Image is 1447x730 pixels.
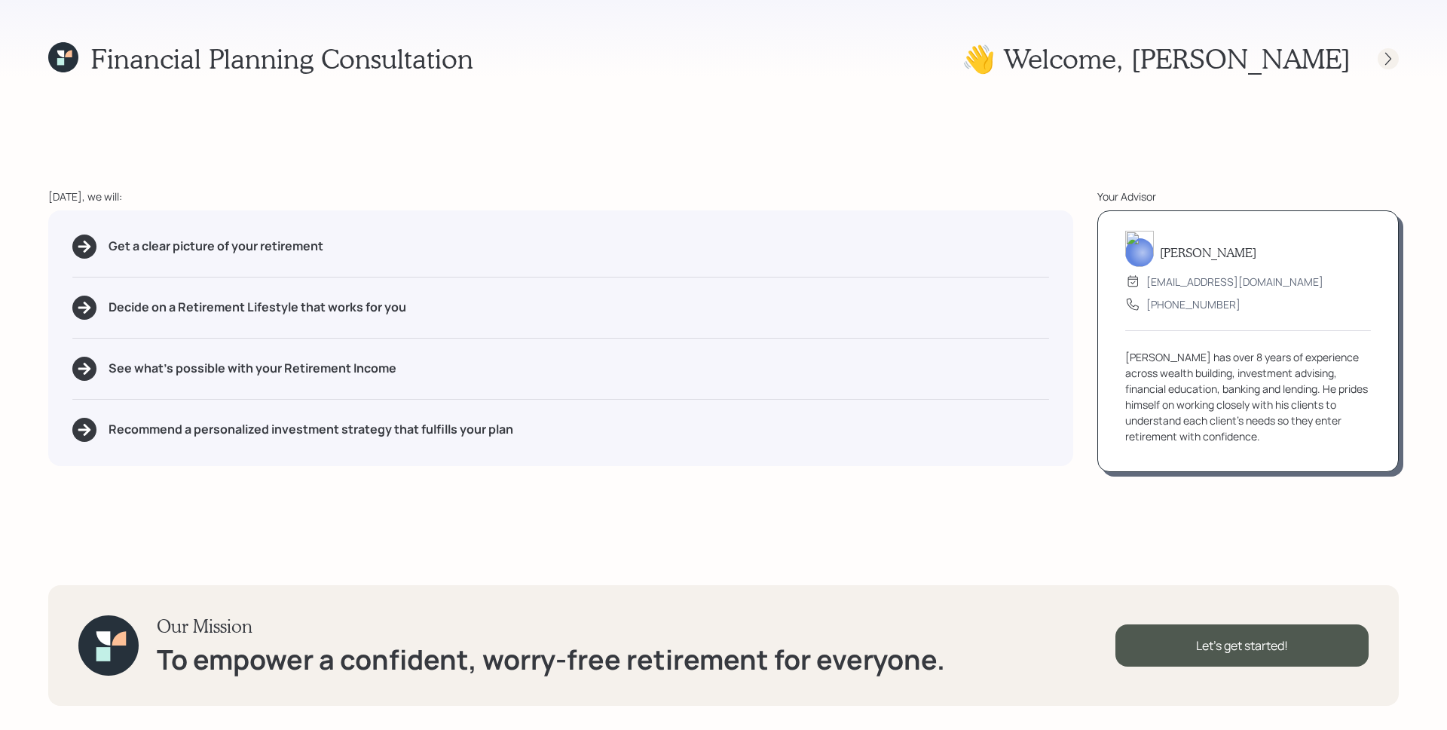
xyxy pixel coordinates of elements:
div: [PHONE_NUMBER] [1146,296,1241,312]
div: Let's get started! [1115,624,1369,667]
div: Your Advisor [1097,189,1399,204]
h5: Get a clear picture of your retirement [109,239,323,253]
h5: Recommend a personalized investment strategy that fulfills your plan [109,422,513,437]
h5: See what's possible with your Retirement Income [109,361,396,376]
h3: Our Mission [157,615,945,637]
img: james-distasi-headshot.png [1125,231,1154,267]
h5: Decide on a Retirement Lifestyle that works for you [109,300,406,314]
div: [DATE], we will: [48,189,1073,204]
h1: To empower a confident, worry-free retirement for everyone. [157,643,945,676]
h1: Financial Planning Consultation [90,42,473,75]
h1: 👋 Welcome , [PERSON_NAME] [962,42,1351,75]
div: [EMAIL_ADDRESS][DOMAIN_NAME] [1146,274,1323,290]
h5: [PERSON_NAME] [1160,245,1256,259]
div: [PERSON_NAME] has over 8 years of experience across wealth building, investment advising, financi... [1125,349,1371,444]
